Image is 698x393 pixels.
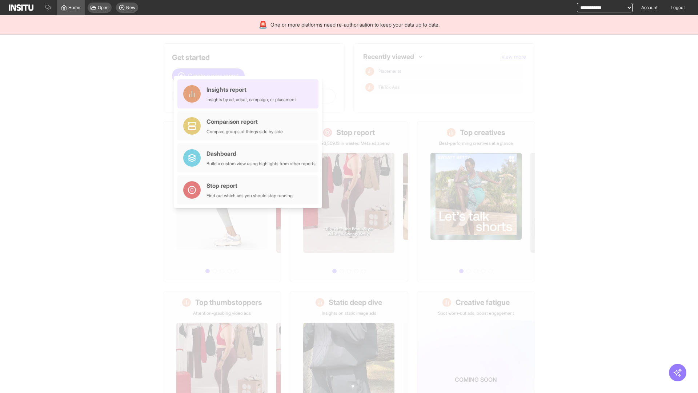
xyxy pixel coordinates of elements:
div: Compare groups of things side by side [206,129,283,135]
div: 🚨 [258,20,268,30]
div: Stop report [206,181,293,190]
img: Logo [9,4,33,11]
div: Insights by ad, adset, campaign, or placement [206,97,296,103]
div: Find out which ads you should stop running [206,193,293,199]
span: Open [98,5,109,11]
span: One or more platforms need re-authorisation to keep your data up to date. [270,21,440,28]
div: Comparison report [206,117,283,126]
span: New [126,5,135,11]
div: Insights report [206,85,296,94]
div: Build a custom view using highlights from other reports [206,161,316,167]
span: Home [68,5,80,11]
div: Dashboard [206,149,316,158]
